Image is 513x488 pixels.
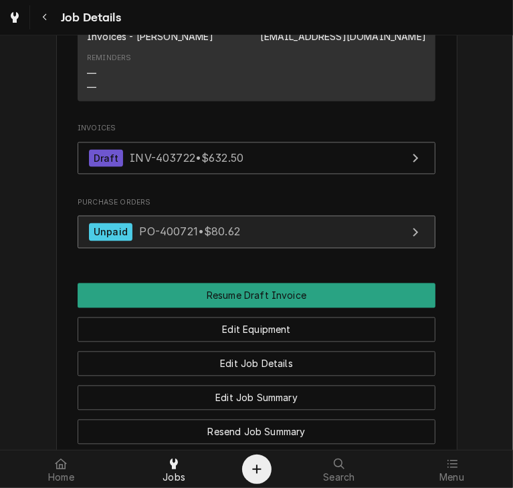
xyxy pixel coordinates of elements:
[78,124,435,181] div: Invoices
[78,386,435,410] button: Edit Job Summary
[242,455,272,484] button: Create Object
[78,198,435,255] div: Purchase Orders
[78,352,435,376] button: Edit Job Details
[5,453,117,485] a: Home
[87,67,96,81] div: —
[78,10,435,108] div: Client Contact List
[3,5,27,29] a: Go to Jobs
[78,376,435,410] div: Button Group Row
[396,453,508,485] a: Menu
[439,472,464,483] span: Menu
[78,283,435,308] div: Button Group Row
[261,31,426,43] a: [EMAIL_ADDRESS][DOMAIN_NAME]
[48,472,74,483] span: Home
[139,225,240,239] span: PO-400721 • $80.62
[78,308,435,342] div: Button Group Row
[33,5,57,29] button: Navigate back
[78,10,435,102] div: Contact
[118,453,230,485] a: Jobs
[78,124,435,134] span: Invoices
[130,152,243,165] span: INV-403722 • $632.50
[87,81,96,95] div: —
[89,223,132,241] div: Unpaid
[78,216,435,249] a: View Purchase Order
[89,150,123,168] div: Draft
[78,142,435,175] a: View Invoice
[87,53,131,94] div: Reminders
[284,453,395,485] a: Search
[78,445,435,479] div: Button Group Row
[78,410,435,445] div: Button Group Row
[78,283,435,308] button: Resume Draft Invoice
[323,472,354,483] span: Search
[78,420,435,445] button: Resend Job Summary
[78,318,435,342] button: Edit Equipment
[87,53,131,64] div: Reminders
[87,30,213,44] div: Invoices - [PERSON_NAME]
[78,342,435,376] div: Button Group Row
[57,9,121,27] span: Job Details
[163,472,185,483] span: Jobs
[78,198,435,209] span: Purchase Orders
